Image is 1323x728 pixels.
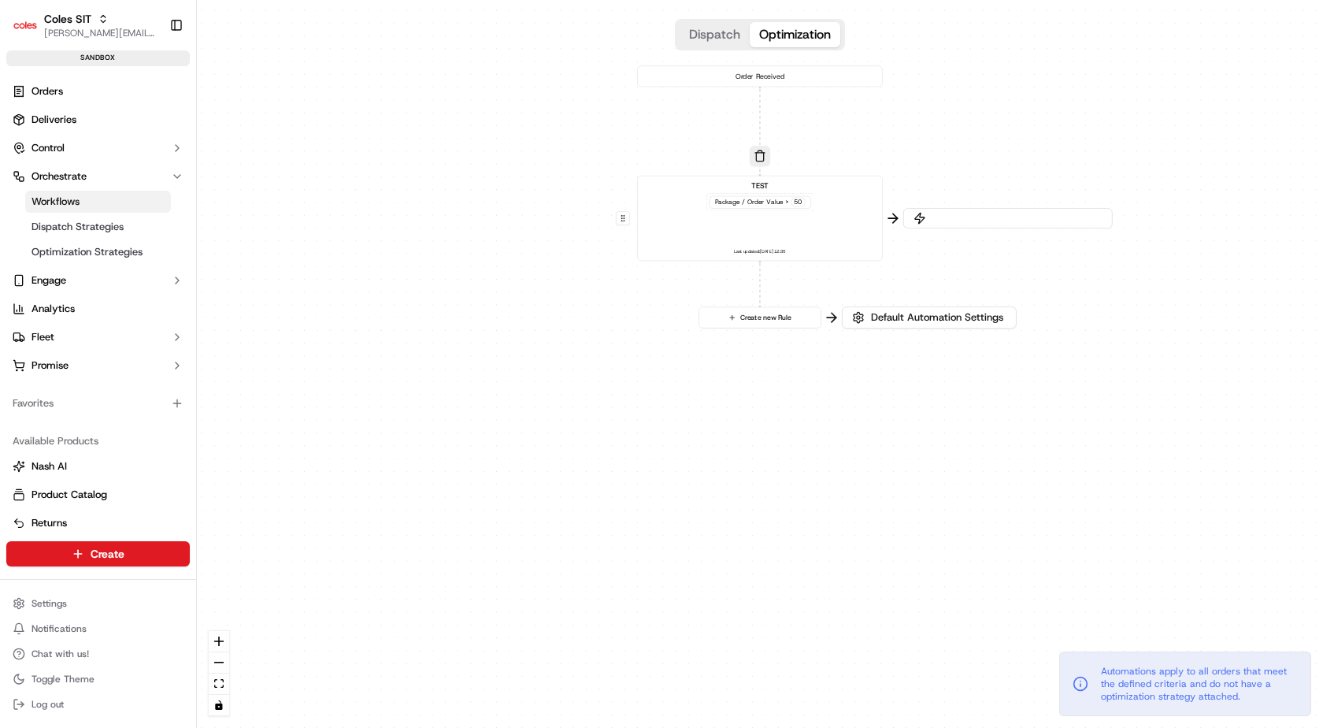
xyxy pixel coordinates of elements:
a: Product Catalog [13,488,183,502]
span: Deliveries [31,113,76,127]
span: Control [31,141,65,155]
span: Product Catalog [31,488,107,502]
button: Fleet [6,325,190,350]
a: Optimization Strategies [25,241,171,263]
button: Product Catalog [6,482,190,507]
button: Dispatch [680,22,750,47]
span: Knowledge Base [31,228,120,244]
div: 50 [791,198,806,207]
button: [PERSON_NAME][EMAIL_ADDRESS][DOMAIN_NAME] [44,27,157,39]
button: Create [6,541,190,566]
div: Order Received [637,65,883,87]
span: Package / Order Value [715,198,784,206]
button: toggle interactivity [209,695,229,716]
button: Control [6,136,190,161]
a: Orders [6,79,190,104]
button: zoom out [209,652,229,674]
button: Default Automation Settings [842,306,1017,329]
button: Chat with us! [6,643,190,665]
button: Settings [6,592,190,615]
span: Workflows [31,195,80,209]
button: Create new Rule [699,307,821,328]
span: Notifications [31,622,87,635]
div: Start new chat [54,150,258,166]
span: Settings [31,597,67,610]
a: 💻API Documentation [127,222,259,251]
span: Analytics [31,302,75,316]
p: Welcome 👋 [16,63,287,88]
span: Create [91,546,124,562]
span: Engage [31,273,66,288]
span: Toggle Theme [31,673,94,685]
button: zoom in [209,631,229,652]
button: Coles SIT [44,11,91,27]
span: Nash AI [31,459,67,474]
span: Returns [31,516,67,530]
button: Notifications [6,618,190,640]
span: Promise [31,358,69,373]
span: Default Automation Settings [868,310,1006,325]
img: Nash [16,16,47,47]
button: Start new chat [268,155,287,174]
span: Automations apply to all orders that meet the defined criteria and do not have a optimization str... [1101,665,1298,703]
button: Nash AI [6,454,190,479]
span: Orchestrate [31,169,87,184]
a: Analytics [6,296,190,321]
button: Engage [6,268,190,293]
span: TEST [751,180,769,191]
span: Dispatch Strategies [31,220,124,234]
span: Chat with us! [31,648,89,660]
div: We're available if you need us! [54,166,199,179]
a: Returns [13,516,183,530]
span: Fleet [31,330,54,344]
span: Log out [31,698,64,711]
span: Pylon [157,267,191,279]
div: Available Products [6,429,190,454]
a: Deliveries [6,107,190,132]
button: Returns [6,511,190,536]
a: 📗Knowledge Base [9,222,127,251]
img: Coles SIT [13,13,38,38]
input: Got a question? Start typing here... [41,102,283,118]
span: API Documentation [149,228,253,244]
a: Dispatch Strategies [25,216,171,238]
button: Orchestrate [6,164,190,189]
a: Nash AI [13,459,183,474]
button: Log out [6,693,190,715]
span: Optimization Strategies [31,245,143,259]
span: Orders [31,84,63,98]
span: > [785,198,789,206]
a: Powered byPylon [111,266,191,279]
div: 💻 [133,230,146,243]
div: Favorites [6,391,190,416]
button: Promise [6,353,190,378]
div: 📗 [16,230,28,243]
button: fit view [209,674,229,695]
button: Optimization [750,22,840,47]
button: Coles SITColes SIT[PERSON_NAME][EMAIL_ADDRESS][DOMAIN_NAME] [6,6,163,44]
span: Last updated: [DATE] 12:35 [734,247,786,256]
div: sandbox [6,50,190,66]
img: 1736555255976-a54dd68f-1ca7-489b-9aae-adbdc363a1c4 [16,150,44,179]
button: Toggle Theme [6,668,190,690]
a: Workflows [25,191,171,213]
